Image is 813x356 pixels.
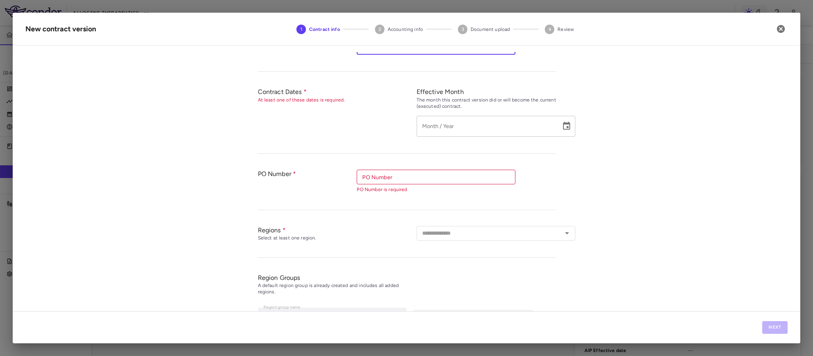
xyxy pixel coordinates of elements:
[258,226,417,234] div: Regions
[263,304,300,311] label: Region group name
[258,235,417,241] div: Select at least one region.
[561,228,573,239] button: Open
[417,97,575,110] div: The month this contract version did or will become the current (executed) contract.
[25,24,96,34] div: New contract version
[559,118,575,134] button: Choose date
[357,186,515,193] p: PO Number is required
[258,274,555,282] div: Region Groups
[290,15,346,44] button: Contract info
[309,26,340,33] span: Contract info
[300,27,302,32] text: 1
[258,88,417,96] div: Contract Dates
[417,88,575,96] div: Effective Month
[258,40,357,63] div: Version name
[258,170,357,202] div: PO Number
[258,283,417,295] div: A default region group is already created and includes all added regions.
[258,97,417,103] div: At least one of these dates is required.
